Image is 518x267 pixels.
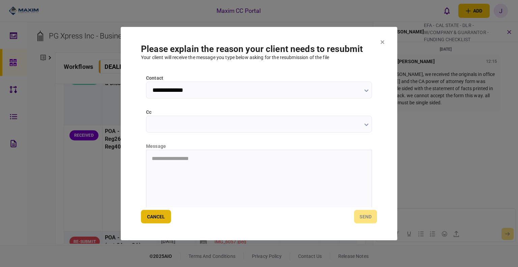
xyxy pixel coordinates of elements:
body: Rich Text Area. Press ALT-0 for help. [3,5,137,12]
div: Your client will receive the message you type below asking for the resubmission of the file [141,54,377,61]
iframe: Rich Text Area [146,150,372,217]
h1: Please explain the reason your client needs to resubmit [141,44,377,54]
div: message [146,142,372,150]
label: contact [146,74,372,81]
button: Cancel [141,210,171,223]
input: contact [146,81,372,98]
input: cc [146,115,372,132]
label: cc [146,108,372,115]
